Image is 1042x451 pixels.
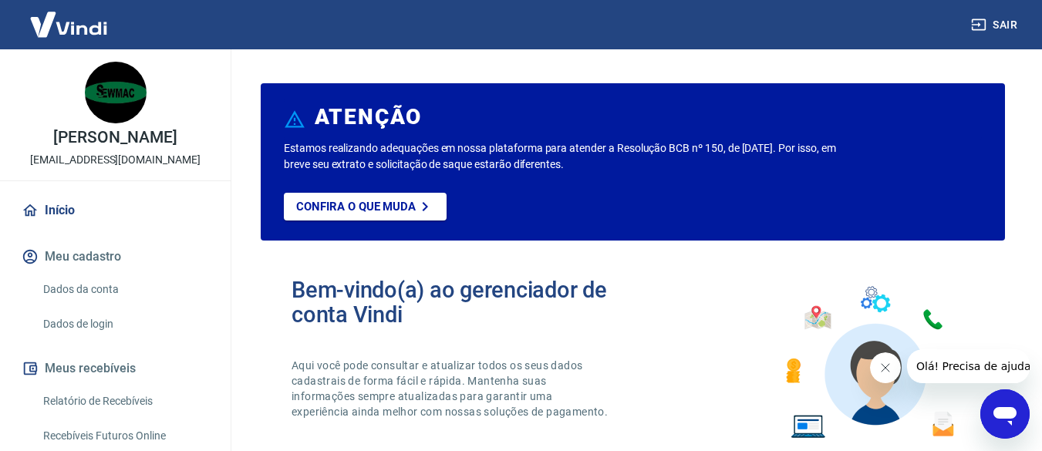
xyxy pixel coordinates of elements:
[284,140,842,173] p: Estamos realizando adequações em nossa plataforma para atender a Resolução BCB nº 150, de [DATE]....
[37,308,212,340] a: Dados de login
[968,11,1023,39] button: Sair
[85,62,147,123] img: 795ab944-94a4-4426-82f0-61b6174760cc.jpeg
[907,349,1030,383] iframe: Mensagem da empresa
[53,130,177,146] p: [PERSON_NAME]
[296,200,416,214] p: Confira o que muda
[37,274,212,305] a: Dados da conta
[19,240,212,274] button: Meu cadastro
[19,194,212,227] a: Início
[37,385,212,417] a: Relatório de Recebíveis
[284,193,447,220] a: Confira o que muda
[980,389,1030,439] iframe: Botão para abrir a janela de mensagens
[292,278,633,327] h2: Bem-vindo(a) ao gerenciador de conta Vindi
[30,152,201,168] p: [EMAIL_ADDRESS][DOMAIN_NAME]
[315,109,422,125] h6: ATENÇÃO
[9,11,130,23] span: Olá! Precisa de ajuda?
[772,278,974,448] img: Imagem de um avatar masculino com diversos icones exemplificando as funcionalidades do gerenciado...
[870,352,901,383] iframe: Fechar mensagem
[19,1,119,48] img: Vindi
[19,352,212,385] button: Meus recebíveis
[292,358,611,419] p: Aqui você pode consultar e atualizar todos os seus dados cadastrais de forma fácil e rápida. Mant...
